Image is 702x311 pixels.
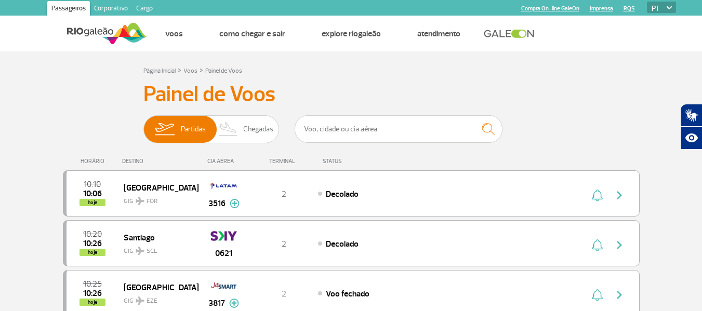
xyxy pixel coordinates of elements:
[181,116,206,143] span: Partidas
[124,231,190,244] span: Santiago
[148,116,181,143] img: slider-embarque
[47,1,90,18] a: Passageiros
[213,116,244,143] img: slider-desembarque
[124,181,190,194] span: [GEOGRAPHIC_DATA]
[83,231,102,238] span: 2025-09-30 10:20:00
[590,5,613,12] a: Imprensa
[219,29,285,39] a: Como chegar e sair
[143,67,176,75] a: Página Inicial
[136,197,144,205] img: destiny_airplane.svg
[136,296,144,305] img: destiny_airplane.svg
[147,247,157,256] span: SCL
[282,289,286,299] span: 2
[250,158,317,165] div: TERMINAL
[613,289,626,301] img: seta-direita-painel-voo.svg
[326,289,369,299] span: Voo fechado
[147,197,157,206] span: FOR
[83,190,102,197] span: 2025-09-30 10:06:10
[326,189,359,199] span: Decolado
[208,297,225,309] span: 3817
[124,191,190,206] span: GIG
[417,29,460,39] a: Atendimento
[83,290,102,297] span: 2025-09-30 10:26:41
[80,199,105,206] span: hoje
[295,115,502,143] input: Voo, cidade ou cia aérea
[230,199,240,208] img: mais-info-painel-voo.svg
[592,239,603,251] img: sino-painel-voo.svg
[80,249,105,256] span: hoje
[178,64,181,76] a: >
[592,189,603,201] img: sino-painel-voo.svg
[183,67,197,75] a: Voos
[613,189,626,201] img: seta-direita-painel-voo.svg
[282,189,286,199] span: 2
[205,67,242,75] a: Painel de Voos
[521,5,579,12] a: Compra On-line GaleOn
[282,239,286,249] span: 2
[208,197,226,210] span: 3516
[84,181,101,188] span: 2025-09-30 10:10:00
[198,158,250,165] div: CIA AÉREA
[124,241,190,256] span: GIG
[136,247,144,255] img: destiny_airplane.svg
[680,127,702,150] button: Abrir recursos assistivos.
[143,82,559,107] h3: Painel de Voos
[243,116,273,143] span: Chegadas
[80,299,105,306] span: hoje
[326,239,359,249] span: Decolado
[90,1,132,18] a: Corporativo
[229,299,239,308] img: mais-info-painel-voo.svg
[66,158,123,165] div: HORÁRIO
[124,280,190,294] span: [GEOGRAPHIC_DATA]
[317,158,402,165] div: STATUS
[83,280,102,288] span: 2025-09-30 10:25:00
[322,29,381,39] a: Explore RIOgaleão
[124,291,190,306] span: GIG
[122,158,198,165] div: DESTINO
[215,247,232,260] span: 0621
[83,240,102,247] span: 2025-09-30 10:26:31
[147,296,157,306] span: EZE
[624,5,635,12] a: RQS
[680,104,702,127] button: Abrir tradutor de língua de sinais.
[592,289,603,301] img: sino-painel-voo.svg
[200,64,203,76] a: >
[613,239,626,251] img: seta-direita-painel-voo.svg
[165,29,183,39] a: Voos
[680,104,702,150] div: Plugin de acessibilidade da Hand Talk.
[132,1,157,18] a: Cargo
